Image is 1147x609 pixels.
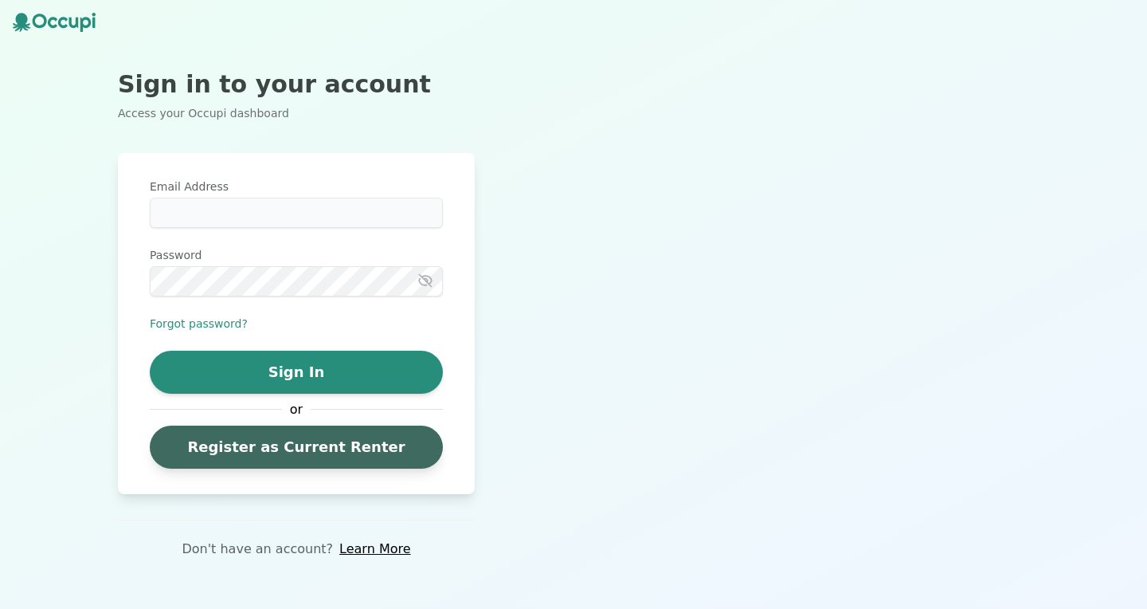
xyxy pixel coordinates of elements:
[282,400,311,419] span: or
[150,426,443,469] a: Register as Current Renter
[182,540,333,559] p: Don't have an account?
[118,105,475,121] p: Access your Occupi dashboard
[150,316,248,332] button: Forgot password?
[150,179,443,194] label: Email Address
[150,351,443,394] button: Sign In
[118,70,475,99] h2: Sign in to your account
[339,540,410,559] a: Learn More
[150,247,443,263] label: Password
